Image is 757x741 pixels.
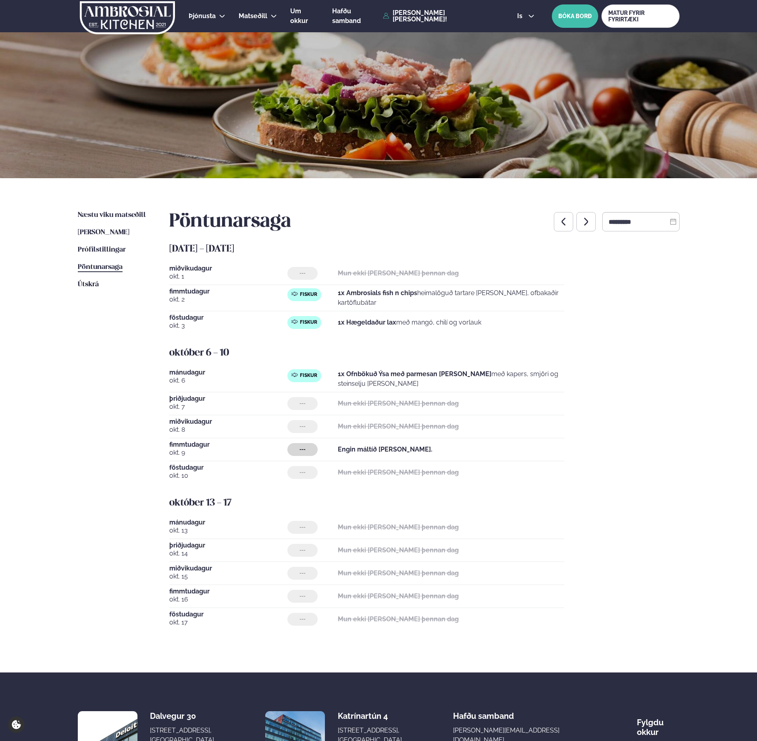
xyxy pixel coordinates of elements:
[299,524,306,531] span: ---
[169,611,287,618] span: föstudagur
[169,321,287,331] span: okt. 3
[169,471,287,481] span: okt. 10
[169,542,287,549] span: þriðjudagur
[78,212,146,219] span: Næstu viku matseðill
[189,12,216,20] span: Þjónusta
[169,549,287,558] span: okt. 14
[78,245,126,255] a: Prófílstillingar
[169,418,287,425] span: miðvikudagur
[338,318,396,326] strong: 1x Hægeldaður lax
[78,229,129,236] span: [PERSON_NAME]
[338,546,459,554] strong: Mun ekki [PERSON_NAME] þennan dag
[299,446,306,453] span: ---
[338,615,459,623] strong: Mun ekki [PERSON_NAME] þennan dag
[299,616,306,622] span: ---
[169,497,680,510] h5: október 13 - 17
[300,319,317,326] span: Fiskur
[299,547,306,554] span: ---
[338,318,481,327] p: með mangó, chilí og vorlauk
[299,423,306,430] span: ---
[78,262,123,272] a: Pöntunarsaga
[338,289,417,297] strong: 1x Ambrosials fish n chips
[338,423,459,430] strong: Mun ekki [PERSON_NAME] þennan dag
[299,593,306,599] span: ---
[291,372,298,378] img: fish.svg
[290,6,319,26] a: Um okkur
[338,468,459,476] strong: Mun ekki [PERSON_NAME] þennan dag
[453,705,514,721] span: Hafðu samband
[169,288,287,295] span: fimmtudagur
[332,6,379,26] a: Hafðu samband
[338,523,459,531] strong: Mun ekki [PERSON_NAME] þennan dag
[169,448,287,458] span: okt. 9
[290,7,308,25] span: Um okkur
[78,210,146,220] a: Næstu viku matseðill
[299,469,306,476] span: ---
[291,291,298,297] img: fish.svg
[169,526,287,535] span: okt. 13
[169,595,287,604] span: okt. 16
[338,445,433,453] strong: Engin máltíð [PERSON_NAME].
[338,369,564,389] p: með kapers, smjöri og steinselju [PERSON_NAME]
[169,295,287,304] span: okt. 2
[239,12,267,20] span: Matseðill
[169,314,287,321] span: föstudagur
[169,519,287,526] span: mánudagur
[78,228,129,237] a: [PERSON_NAME]
[338,269,459,277] strong: Mun ekki [PERSON_NAME] þennan dag
[189,11,216,21] a: Þjónusta
[169,210,291,233] h2: Pöntunarsaga
[169,376,287,385] span: okt. 6
[78,246,126,253] span: Prófílstillingar
[517,13,525,19] span: is
[169,425,287,435] span: okt. 8
[79,1,176,34] img: logo
[300,373,317,379] span: Fiskur
[338,592,459,600] strong: Mun ekki [PERSON_NAME] þennan dag
[338,400,459,407] strong: Mun ekki [PERSON_NAME] þennan dag
[291,318,298,325] img: fish.svg
[552,4,598,28] button: BÓKA BORÐ
[338,711,402,721] div: Katrínartún 4
[169,588,287,595] span: fimmtudagur
[637,711,679,737] div: Fylgdu okkur
[300,291,317,298] span: Fiskur
[169,395,287,402] span: þriðjudagur
[169,441,287,448] span: fimmtudagur
[332,7,361,25] span: Hafðu samband
[169,572,287,581] span: okt. 15
[338,569,459,577] strong: Mun ekki [PERSON_NAME] þennan dag
[169,272,287,281] span: okt. 1
[8,716,25,733] a: Cookie settings
[78,281,99,288] span: Útskrá
[601,4,679,28] a: MATUR FYRIR FYRIRTÆKI
[338,370,491,378] strong: 1x Ofnbökuð Ýsa með parmesan [PERSON_NAME]
[169,464,287,471] span: föstudagur
[169,265,287,272] span: miðvikudagur
[169,402,287,412] span: okt. 7
[511,13,541,19] button: is
[169,369,287,376] span: mánudagur
[78,280,99,289] a: Útskrá
[299,570,306,577] span: ---
[383,10,499,23] a: [PERSON_NAME] [PERSON_NAME]!
[169,618,287,627] span: okt. 17
[239,11,267,21] a: Matseðill
[299,270,306,277] span: ---
[78,264,123,271] span: Pöntunarsaga
[169,243,680,256] h5: [DATE] - [DATE]
[299,400,306,407] span: ---
[338,288,564,308] p: heimalöguð tartare [PERSON_NAME], ofbakaðir kartöflubátar
[169,347,680,360] h5: október 6 - 10
[169,565,287,572] span: miðvikudagur
[150,711,214,721] div: Dalvegur 30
